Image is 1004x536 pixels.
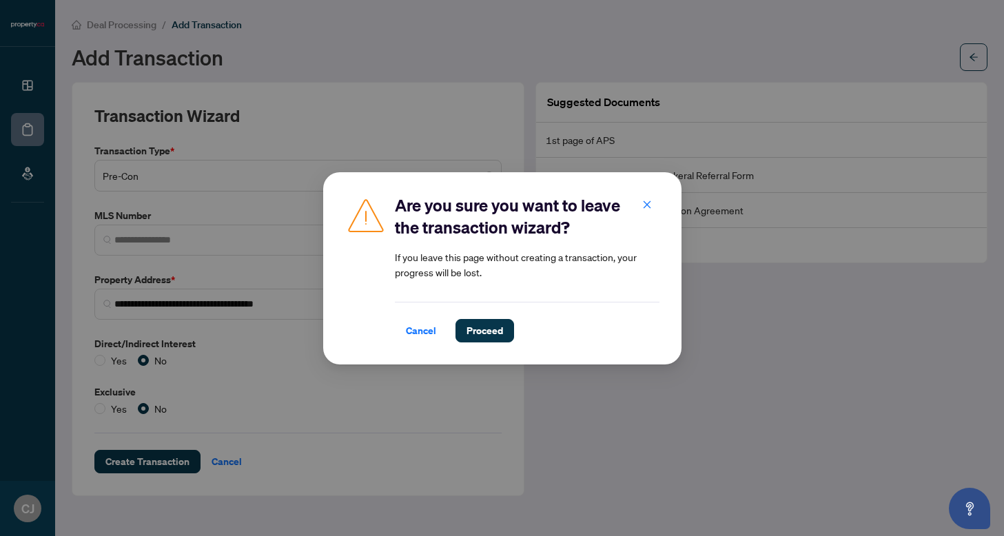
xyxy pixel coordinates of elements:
span: close [642,199,652,209]
button: Open asap [949,488,990,529]
article: If you leave this page without creating a transaction, your progress will be lost. [395,249,659,280]
span: Proceed [467,320,503,342]
button: Cancel [395,319,447,342]
button: Proceed [455,319,514,342]
span: Cancel [406,320,436,342]
h2: Are you sure you want to leave the transaction wizard? [395,194,659,238]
